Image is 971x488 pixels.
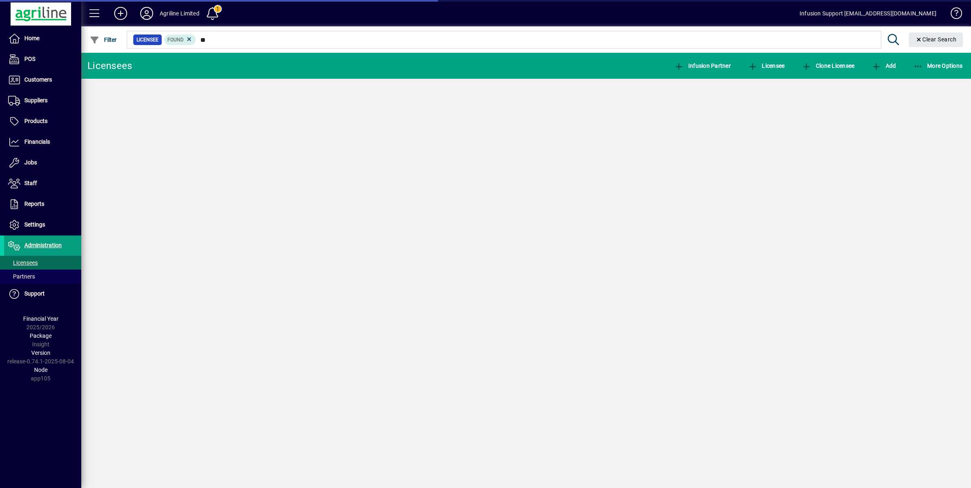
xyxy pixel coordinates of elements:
span: Jobs [24,159,37,166]
mat-chip: Found Status: Found [164,35,196,45]
span: POS [24,56,35,62]
a: Customers [4,70,81,90]
button: Clear [909,32,963,47]
span: More Options [913,63,963,69]
span: Licensee [137,36,158,44]
span: Home [24,35,39,41]
a: Home [4,28,81,49]
a: Suppliers [4,91,81,111]
span: Settings [24,221,45,228]
div: Licensees [87,59,132,72]
button: Filter [88,32,119,47]
span: Customers [24,76,52,83]
span: Administration [24,242,62,248]
span: Version [31,350,50,356]
span: Infusion Partner [674,63,731,69]
a: Financials [4,132,81,152]
button: Add [869,58,898,73]
span: Licensee [748,63,785,69]
span: Clear Search [915,36,957,43]
span: Node [34,367,48,373]
span: Add [871,63,896,69]
button: More Options [911,58,965,73]
button: Add [108,6,134,21]
span: Found [167,37,184,43]
div: Infusion Support [EMAIL_ADDRESS][DOMAIN_NAME] [800,7,936,20]
span: Financial Year [23,315,59,322]
a: Partners [4,270,81,283]
span: Financials [24,138,50,145]
a: Staff [4,173,81,194]
span: Licensees [8,259,38,266]
button: Profile [134,6,160,21]
button: Infusion Partner [672,58,733,73]
div: Agriline Limited [160,7,199,20]
span: Package [30,333,52,339]
a: Licensees [4,256,81,270]
span: Staff [24,180,37,186]
a: Products [4,111,81,132]
button: Licensee [746,58,787,73]
a: Reports [4,194,81,214]
span: Reports [24,201,44,207]
a: POS [4,49,81,69]
span: Partners [8,273,35,280]
span: Filter [90,37,117,43]
span: Clone Licensee [802,63,854,69]
button: Clone Licensee [800,58,856,73]
a: Knowledge Base [945,2,961,28]
span: Support [24,290,45,297]
span: Suppliers [24,97,48,104]
a: Settings [4,215,81,235]
span: Products [24,118,48,124]
a: Support [4,284,81,304]
a: Jobs [4,153,81,173]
